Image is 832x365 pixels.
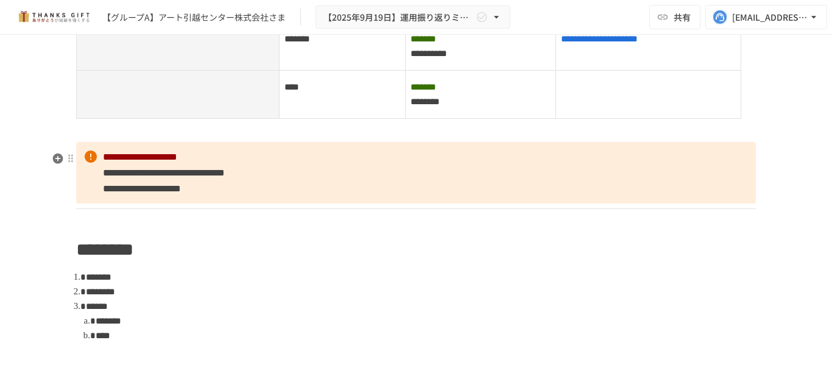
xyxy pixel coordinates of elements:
[674,10,691,24] span: 共有
[323,10,473,25] span: 【2025年9月19日】運用振り返りミーティング
[102,11,286,24] div: 【グループA】アート引越センター株式会社さま
[705,5,827,29] button: [EMAIL_ADDRESS][DOMAIN_NAME]
[15,7,93,27] img: mMP1OxWUAhQbsRWCurg7vIHe5HqDpP7qZo7fRoNLXQh
[649,5,700,29] button: 共有
[316,5,510,29] button: 【2025年9月19日】運用振り返りミーティング
[732,10,808,25] div: [EMAIL_ADDRESS][DOMAIN_NAME]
